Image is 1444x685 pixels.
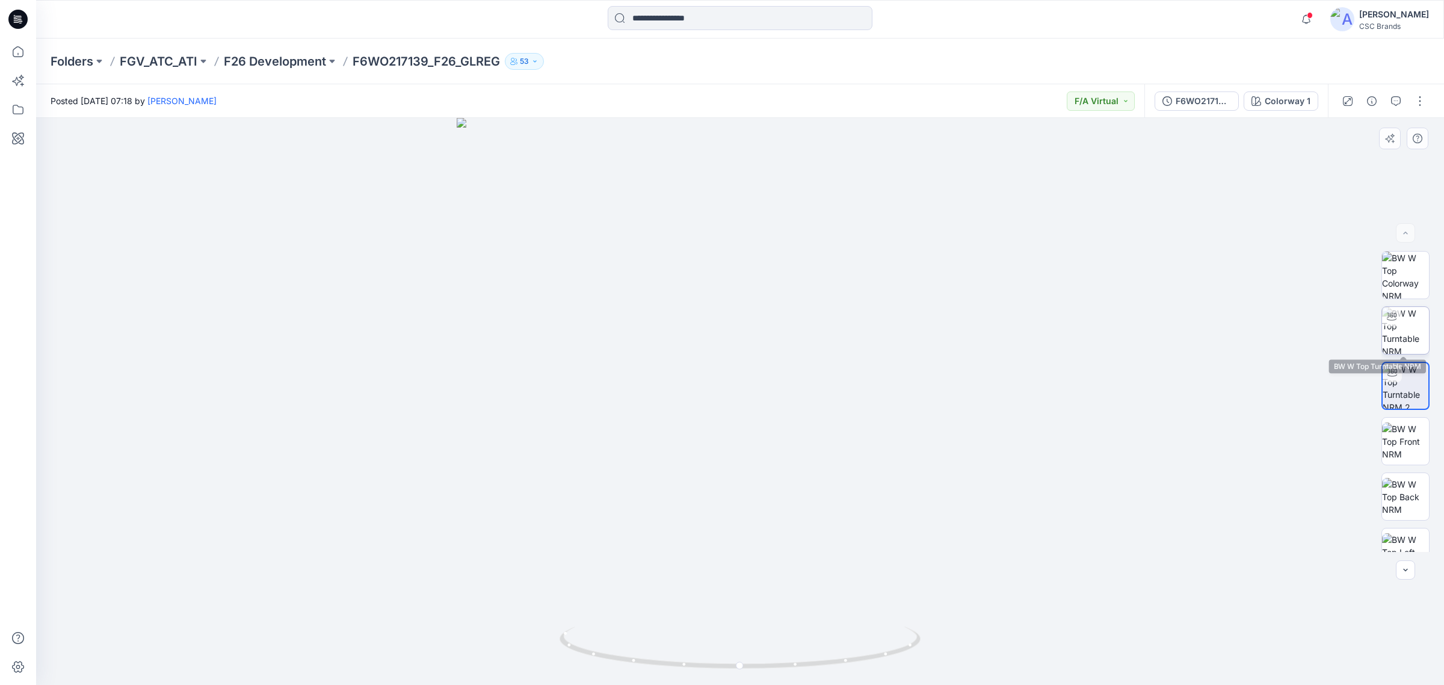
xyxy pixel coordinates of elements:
[1359,7,1429,22] div: [PERSON_NAME]
[1382,252,1429,299] img: BW W Top Colorway NRM
[1244,91,1318,111] button: Colorway 1
[1359,22,1429,31] div: CSC Brands
[353,53,500,70] p: F6WO217139_F26_GLREG
[120,53,197,70] a: FGV_ATC_ATI
[1155,91,1239,111] button: F6WO217139_OW26W1104_F26_GLREG_VFA
[1176,95,1231,108] div: F6WO217139_OW26W1104_F26_GLREG_VFA
[1382,478,1429,516] img: BW W Top Back NRM
[1382,423,1429,460] img: BW W Top Front NRM
[520,55,529,68] p: 53
[147,96,217,106] a: [PERSON_NAME]
[1383,363,1428,409] img: BW W Top Turntable NRM 2
[51,53,93,70] a: Folders
[505,53,544,70] button: 53
[1382,533,1429,571] img: BW W Top Left NRM
[51,95,217,107] span: Posted [DATE] 07:18 by
[224,53,326,70] a: F26 Development
[1362,91,1381,111] button: Details
[1382,307,1429,354] img: BW W Top Turntable NRM
[1265,95,1310,108] div: Colorway 1
[1330,7,1354,31] img: avatar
